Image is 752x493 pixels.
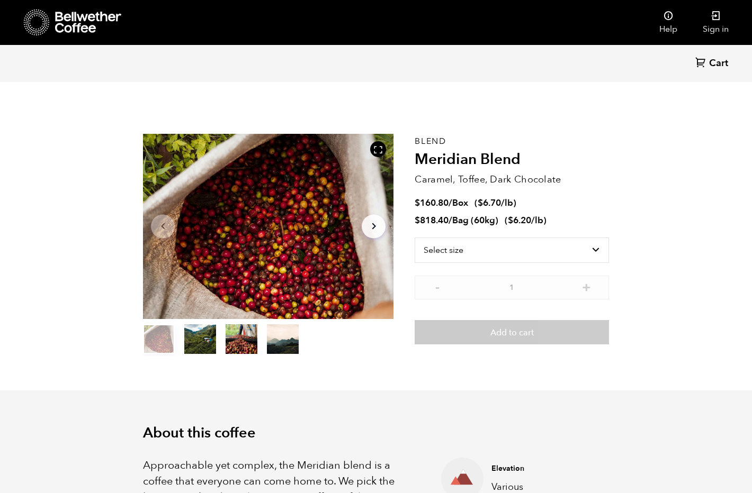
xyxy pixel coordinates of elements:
bdi: 160.80 [415,197,449,209]
h2: About this coffee [143,425,609,442]
span: Box [452,197,468,209]
span: ( ) [475,197,516,209]
span: $ [478,197,483,209]
span: /lb [501,197,513,209]
button: + [580,281,593,291]
span: $ [415,197,420,209]
span: / [449,197,452,209]
h2: Meridian Blend [415,151,609,169]
span: /lb [531,214,543,226]
span: ( ) [505,214,547,226]
span: Bag (60kg) [452,214,498,226]
bdi: 6.70 [478,197,501,209]
span: $ [508,214,513,226]
p: Caramel, Toffee, Dark Chocolate [415,172,609,187]
h4: Elevation [491,463,593,474]
bdi: 818.40 [415,214,449,226]
bdi: 6.20 [508,214,531,226]
span: Cart [709,57,728,70]
button: Add to cart [415,320,609,344]
span: $ [415,214,420,226]
span: / [449,214,452,226]
button: - [431,281,444,291]
a: Cart [695,57,731,71]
